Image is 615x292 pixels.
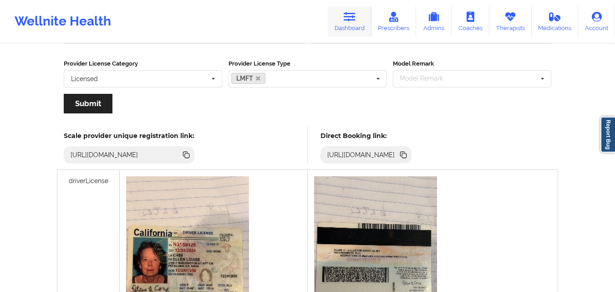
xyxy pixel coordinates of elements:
div: Licensed [71,76,98,82]
a: Account [578,6,615,36]
div: [URL][DOMAIN_NAME] [324,150,399,159]
a: LMFT [231,73,266,84]
label: Provider License Category [64,59,222,68]
a: Medications [532,6,579,36]
div: [URL][DOMAIN_NAME] [67,150,142,159]
a: Admins [416,6,452,36]
h5: Direct Booking link: [320,132,412,140]
a: Therapists [489,6,532,36]
a: Coaches [452,6,489,36]
button: Submit [64,94,112,113]
a: Report Bug [600,117,615,153]
a: Prescribers [371,6,417,36]
div: Model Remark [397,73,456,84]
h5: Scale provider unique registration link: [64,132,194,140]
label: Model Remark [393,59,551,68]
a: Dashboard [328,6,371,36]
label: Provider License Type [229,59,387,68]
